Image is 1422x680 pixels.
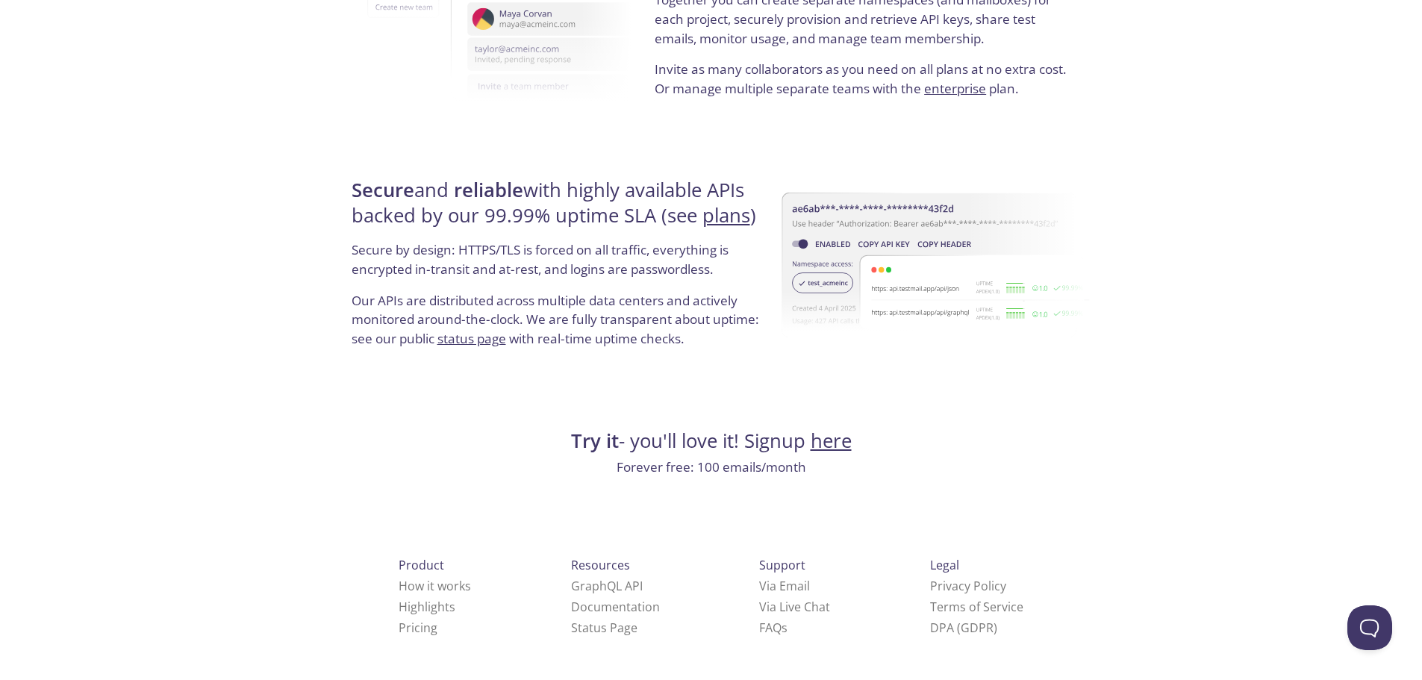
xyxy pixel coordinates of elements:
[759,578,810,594] a: Via Email
[352,240,767,290] p: Secure by design: HTTPS/TLS is forced on all traffic, everything is encrypted in-transit and at-r...
[759,599,830,615] a: Via Live Chat
[571,557,630,573] span: Resources
[399,599,455,615] a: Highlights
[759,557,805,573] span: Support
[924,80,986,97] a: enterprise
[811,428,852,454] a: here
[759,620,788,636] a: FAQ
[571,620,637,636] a: Status Page
[930,599,1023,615] a: Terms of Service
[782,620,788,636] span: s
[347,428,1076,454] h4: - you'll love it! Signup
[655,60,1070,98] p: Invite as many collaborators as you need on all plans at no extra cost. Or manage multiple separa...
[571,428,619,454] strong: Try it
[571,599,660,615] a: Documentation
[782,146,1089,385] img: uptime
[930,578,1006,594] a: Privacy Policy
[399,578,471,594] a: How it works
[399,620,437,636] a: Pricing
[930,557,959,573] span: Legal
[454,177,523,203] strong: reliable
[347,458,1076,477] p: Forever free: 100 emails/month
[399,557,444,573] span: Product
[352,291,767,361] p: Our APIs are distributed across multiple data centers and actively monitored around-the-clock. We...
[352,178,767,241] h4: and with highly available APIs backed by our 99.99% uptime SLA (see )
[930,620,997,636] a: DPA (GDPR)
[702,202,750,228] a: plans
[571,578,643,594] a: GraphQL API
[352,177,414,203] strong: Secure
[1347,605,1392,650] iframe: Help Scout Beacon - Open
[437,330,506,347] a: status page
